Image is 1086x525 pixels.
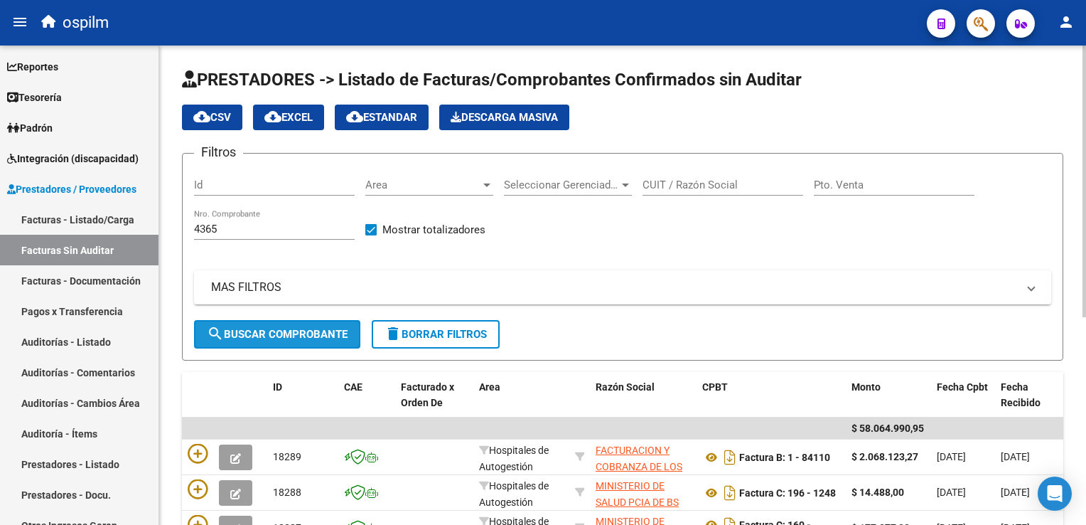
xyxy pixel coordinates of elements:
span: Padrón [7,120,53,136]
span: EXCEL [264,111,313,124]
datatable-header-cell: Fecha Cpbt [931,372,995,435]
span: Buscar Comprobante [207,328,348,341]
strong: $ 2.068.123,27 [851,451,918,462]
span: [DATE] [1001,487,1030,498]
mat-panel-title: MAS FILTROS [211,280,1017,295]
span: Area [365,179,480,191]
span: Facturado x Orden De [401,381,454,409]
datatable-header-cell: Monto [846,372,931,435]
mat-icon: person [1058,14,1075,31]
datatable-header-cell: CPBT [697,372,846,435]
span: Reportes [7,59,58,75]
span: [DATE] [937,487,966,498]
mat-icon: cloud_download [264,108,281,125]
span: Descarga Masiva [451,111,558,124]
mat-expansion-panel-header: MAS FILTROS [194,270,1051,304]
span: Fecha Cpbt [937,381,988,393]
mat-icon: delete [385,325,402,342]
strong: Factura B: 1 - 84110 [739,452,830,463]
span: [DATE] [937,451,966,462]
span: 18288 [273,487,301,498]
i: Descargar documento [721,482,739,504]
button: Descarga Masiva [439,105,569,130]
span: Estandar [346,111,417,124]
strong: $ 14.488,00 [851,487,904,498]
mat-icon: cloud_download [346,108,363,125]
span: ID [273,381,282,393]
span: Mostrar totalizadores [382,221,485,238]
button: EXCEL [253,105,324,130]
span: Prestadores / Proveedores [7,181,136,197]
button: Estandar [335,105,429,130]
span: Fecha Recibido [1001,381,1041,409]
app-download-masive: Descarga masiva de comprobantes (adjuntos) [439,105,569,130]
datatable-header-cell: Area [473,372,569,435]
span: Hospitales de Autogestión [479,480,549,508]
button: Borrar Filtros [372,320,500,349]
mat-icon: menu [11,14,28,31]
div: 30715497456 [596,442,691,472]
div: 30626983398 [596,478,691,508]
span: Borrar Filtros [385,328,487,341]
span: Area [479,381,500,393]
span: FACTURACION Y COBRANZA DE LOS EFECTORES PUBLICOS S.E. [596,445,682,504]
span: 18289 [273,451,301,462]
span: Tesorería [7,90,62,105]
span: ospilm [63,7,109,38]
button: CSV [182,105,242,130]
datatable-header-cell: Razón Social [590,372,697,435]
span: [DATE] [1001,451,1030,462]
i: Descargar documento [721,446,739,469]
h3: Filtros [194,142,243,162]
span: Monto [851,381,881,393]
datatable-header-cell: Facturado x Orden De [395,372,473,435]
mat-icon: cloud_download [193,108,210,125]
button: Buscar Comprobante [194,320,360,349]
mat-icon: search [207,325,224,342]
datatable-header-cell: Fecha Recibido [995,372,1059,435]
span: Hospitales de Autogestión [479,445,549,472]
strong: Factura C: 196 - 1248 [739,487,836,499]
span: CSV [193,111,231,124]
span: Integración (discapacidad) [7,151,139,166]
span: Seleccionar Gerenciador [504,179,619,191]
span: CPBT [702,381,728,393]
span: PRESTADORES -> Listado de Facturas/Comprobantes Confirmados sin Auditar [182,70,802,90]
datatable-header-cell: ID [267,372,338,435]
div: Open Intercom Messenger [1038,477,1072,511]
span: MINISTERIO DE SALUD PCIA DE BS AS [596,480,679,524]
span: Razón Social [596,381,655,393]
datatable-header-cell: CAE [338,372,395,435]
span: $ 58.064.990,95 [851,423,924,434]
span: CAE [344,381,362,393]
